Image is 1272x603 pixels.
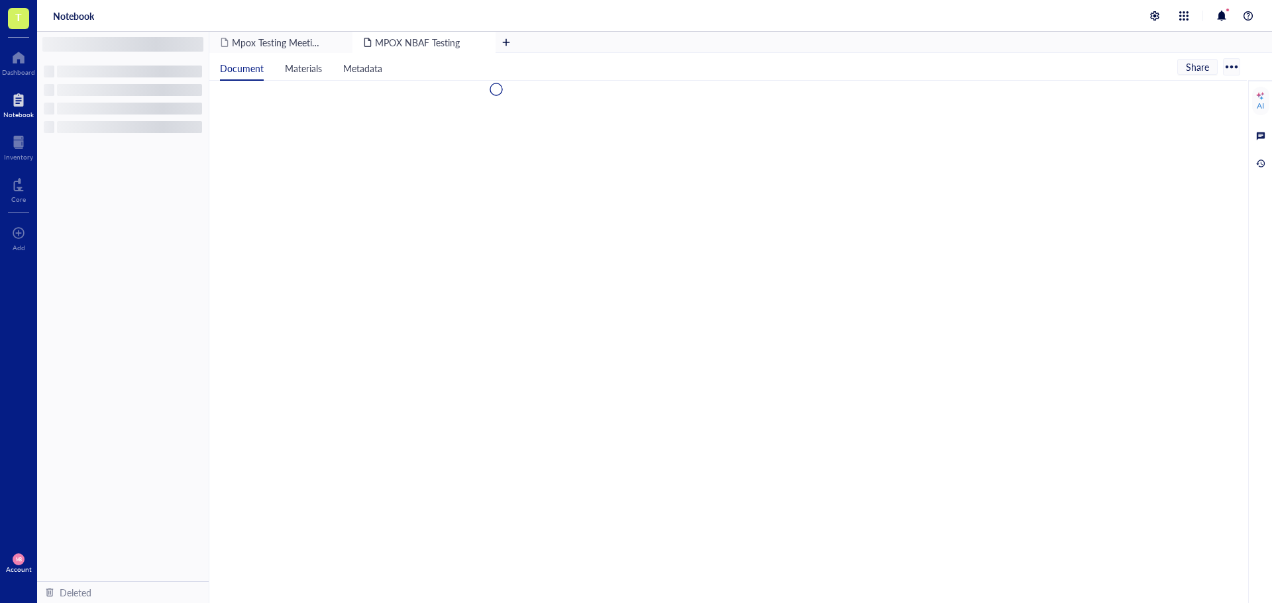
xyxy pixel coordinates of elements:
div: Inventory [4,153,33,161]
span: MB [15,557,21,562]
a: Notebook [53,10,94,22]
a: Core [11,174,26,203]
div: Add [13,244,25,252]
a: Notebook [3,89,34,118]
div: AI [1257,101,1264,111]
span: Materials [285,62,322,75]
span: Metadata [343,62,382,75]
div: Core [11,195,26,203]
div: Account [6,565,32,573]
div: Notebook [3,111,34,118]
a: Inventory [4,132,33,161]
span: Share [1186,61,1209,73]
span: Document [220,62,264,75]
span: T [15,9,22,25]
button: Share [1177,59,1218,75]
a: Dashboard [2,47,35,76]
div: Dashboard [2,68,35,76]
